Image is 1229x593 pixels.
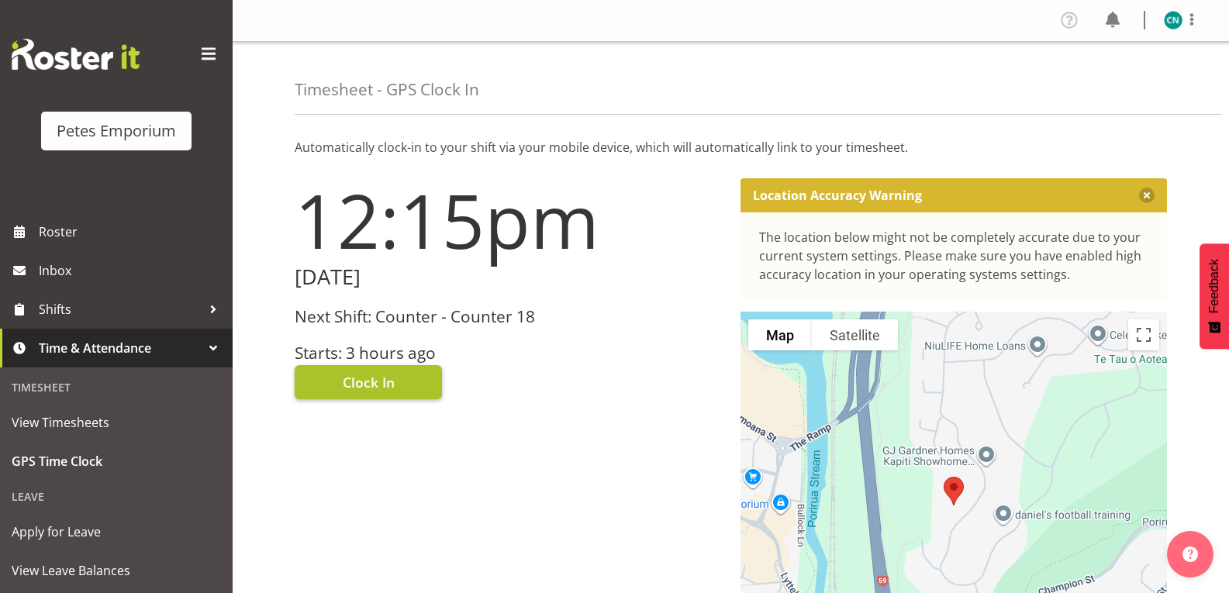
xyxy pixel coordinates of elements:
[4,551,229,590] a: View Leave Balances
[812,319,898,350] button: Show satellite imagery
[12,411,221,434] span: View Timesheets
[748,319,812,350] button: Show street map
[39,259,225,282] span: Inbox
[1139,188,1155,203] button: Close message
[295,365,442,399] button: Clock In
[1128,319,1159,350] button: Toggle fullscreen view
[4,403,229,442] a: View Timesheets
[1207,259,1221,313] span: Feedback
[4,371,229,403] div: Timesheet
[753,188,922,203] p: Location Accuracy Warning
[57,119,176,143] div: Petes Emporium
[39,298,202,321] span: Shifts
[343,372,395,392] span: Clock In
[295,138,1167,157] p: Automatically clock-in to your shift via your mobile device, which will automatically link to you...
[12,39,140,70] img: Rosterit website logo
[39,220,225,243] span: Roster
[295,344,722,362] h3: Starts: 3 hours ago
[1182,546,1198,562] img: help-xxl-2.png
[39,336,202,360] span: Time & Attendance
[1164,11,1182,29] img: christine-neville11214.jpg
[4,481,229,512] div: Leave
[759,228,1149,284] div: The location below might not be completely accurate due to your current system settings. Please m...
[295,81,479,98] h4: Timesheet - GPS Clock In
[12,520,221,543] span: Apply for Leave
[295,178,722,262] h1: 12:15pm
[1200,243,1229,349] button: Feedback - Show survey
[295,265,722,289] h2: [DATE]
[295,308,722,326] h3: Next Shift: Counter - Counter 18
[12,559,221,582] span: View Leave Balances
[12,450,221,473] span: GPS Time Clock
[4,442,229,481] a: GPS Time Clock
[4,512,229,551] a: Apply for Leave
